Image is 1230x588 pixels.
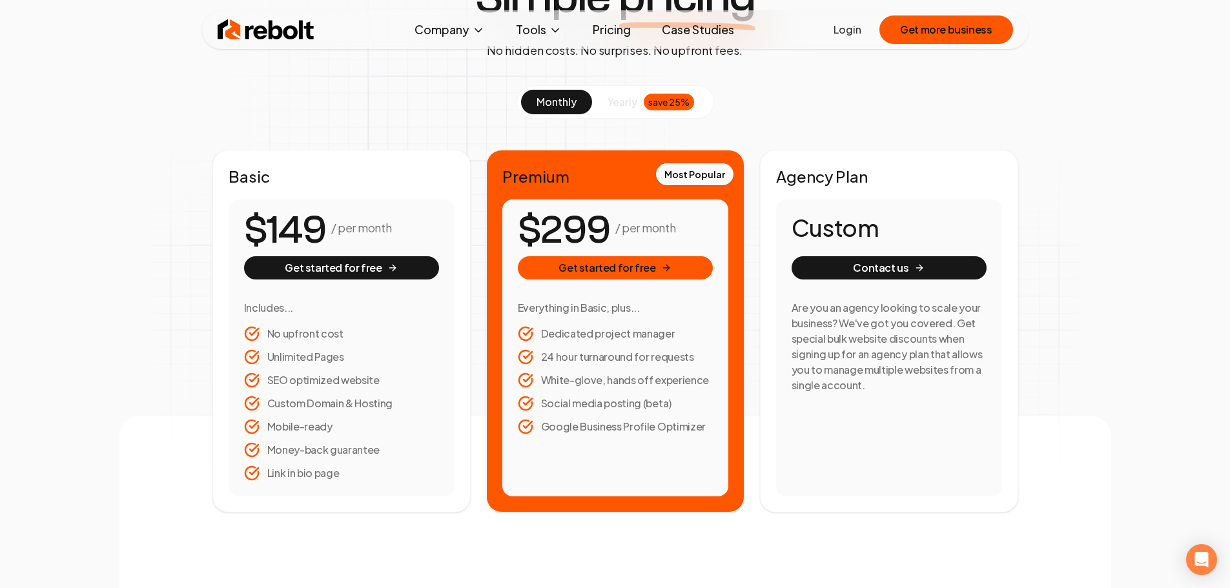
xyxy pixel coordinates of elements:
a: Pricing [582,17,641,43]
li: Google Business Profile Optimizer [518,419,713,434]
h3: Are you an agency looking to scale your business? We've got you covered. Get special bulk website... [792,300,987,393]
li: White-glove, hands off experience [518,372,713,388]
button: Get more business [879,15,1012,44]
img: Rebolt Logo [218,17,314,43]
h1: Custom [792,215,987,241]
h2: Agency Plan [776,166,1002,187]
a: Login [834,22,861,37]
li: Custom Domain & Hosting [244,396,439,411]
div: save 25% [644,94,694,110]
li: Mobile-ready [244,419,439,434]
li: SEO optimized website [244,372,439,388]
h2: Premium [502,166,728,187]
p: No hidden costs. No surprises. No upfront fees. [487,41,743,59]
button: Tools [506,17,572,43]
li: Social media posting (beta) [518,396,713,411]
h2: Basic [229,166,455,187]
number-flow-react: $299 [518,201,610,259]
button: yearlysave 25% [592,90,710,114]
li: Dedicated project manager [518,326,713,341]
li: Unlimited Pages [244,349,439,365]
button: Company [404,17,495,43]
li: 24 hour turnaround for requests [518,349,713,365]
button: Contact us [792,256,987,279]
li: Money-back guarantee [244,442,439,458]
p: / per month [615,219,675,237]
div: Open Intercom Messenger [1186,544,1217,575]
button: monthly [521,90,592,114]
div: Most Popular [656,163,733,185]
p: / per month [331,219,391,237]
span: yearly [608,94,637,110]
h3: Everything in Basic, plus... [518,300,713,316]
li: No upfront cost [244,326,439,341]
number-flow-react: $149 [244,201,326,259]
a: Case Studies [651,17,744,43]
button: Get started for free [518,256,713,279]
span: monthly [537,95,577,108]
button: Get started for free [244,256,439,279]
h3: Includes... [244,300,439,316]
li: Link in bio page [244,465,439,481]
